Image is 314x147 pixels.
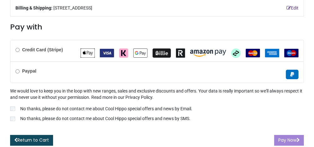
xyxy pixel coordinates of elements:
span: MasterCard [246,50,260,55]
span: Afterpay Clearpay [231,50,241,55]
input: No thanks, please do not contact me about Cool Hippo special offers and news by Email. [10,106,15,111]
div: We would love to keep you in the loop with new ranges, sales and exclusive discounts and offers. ... [10,88,304,123]
span: Revolut Pay [176,50,185,55]
img: Billie [153,48,171,58]
p: No thanks, please do not contact me about Cool Hippo special offers and news by SMS. [20,116,190,122]
h3: Pay with [10,22,304,32]
img: Maestro [284,49,299,57]
span: Klarna [119,50,128,55]
p: No thanks, please do not contact me about Cool Hippo special offers and news by Email. [20,106,192,112]
img: Google Pay [133,48,148,58]
span: Maestro [284,50,299,55]
img: VISA [100,49,114,57]
input: Paypal [15,69,20,73]
img: Afterpay Clearpay [231,48,241,58]
input: Credit Card (Stripe) [15,48,20,52]
input: No thanks, please do not contact me about Cool Hippo special offers and news by SMS. [10,117,15,121]
span: Google Pay [133,50,148,55]
a: Edit [287,5,299,11]
img: Klarna [119,48,128,58]
span: Amazon Pay [190,50,226,55]
span: VISA [100,50,114,55]
span: Apple Pay [81,50,95,55]
b: Paypal [22,68,36,73]
img: MasterCard [246,49,260,57]
img: Amazon Pay [190,50,226,57]
img: Revolut Pay [176,48,185,58]
b: Billing & Shipping: [15,5,52,10]
span: Paypal [286,72,299,77]
img: Apple Pay [81,48,95,58]
img: Paypal [286,70,299,79]
span: American Express [265,50,279,55]
a: Return to Cart [10,135,53,146]
span: [STREET_ADDRESS] [53,5,92,11]
b: Credit Card (Stripe) [22,47,63,52]
img: American Express [265,49,279,57]
span: Billie [153,50,171,55]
